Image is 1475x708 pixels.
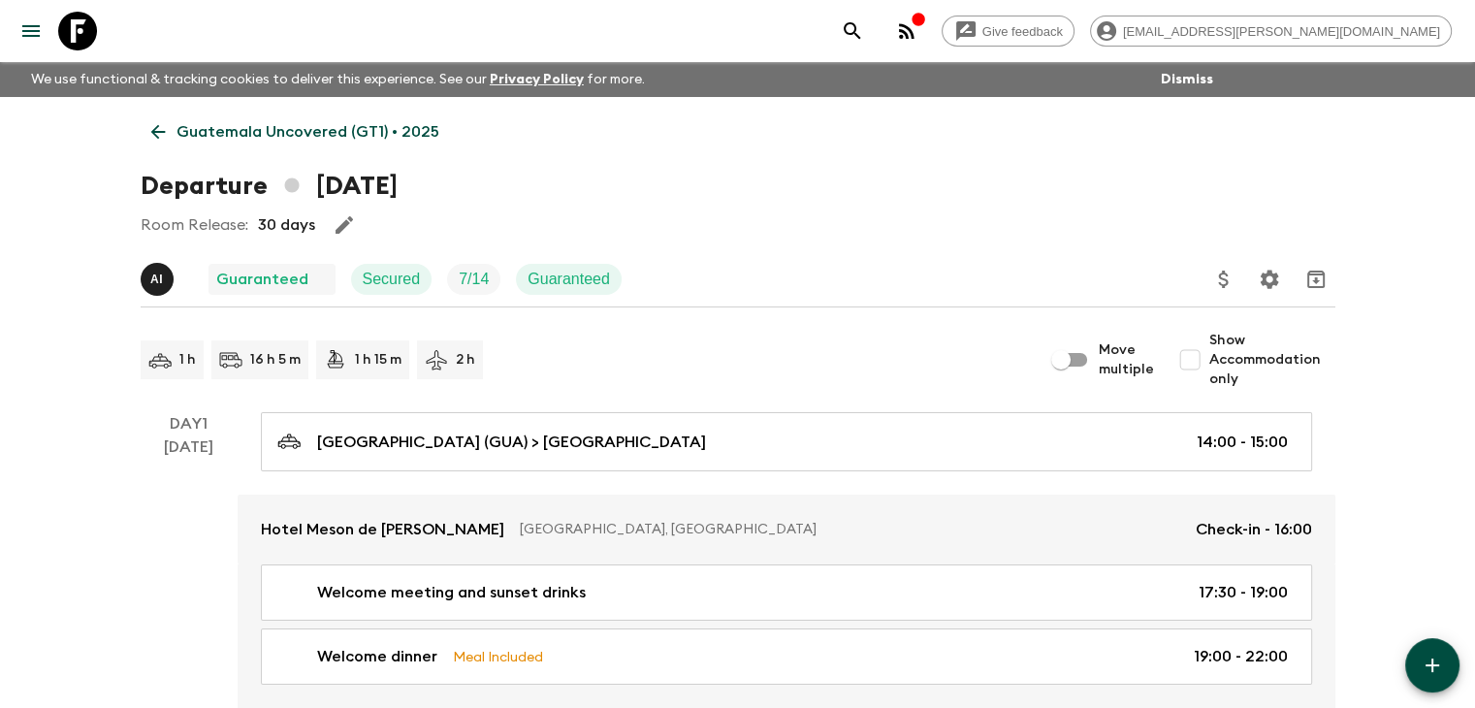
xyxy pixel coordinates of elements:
[141,213,248,237] p: Room Release:
[141,113,450,151] a: Guatemala Uncovered (GT1) • 2025
[164,435,213,708] div: [DATE]
[176,120,439,144] p: Guatemala Uncovered (GT1) • 2025
[317,431,706,454] p: [GEOGRAPHIC_DATA] (GUA) > [GEOGRAPHIC_DATA]
[250,350,301,370] p: 16 h 5 m
[833,12,872,50] button: search adventures
[238,495,1335,564] a: Hotel Meson de [PERSON_NAME][GEOGRAPHIC_DATA], [GEOGRAPHIC_DATA]Check-in - 16:00
[351,264,433,295] div: Secured
[1099,340,1155,379] span: Move multiple
[528,268,610,291] p: Guaranteed
[459,268,489,291] p: 7 / 14
[456,350,475,370] p: 2 h
[1112,24,1451,39] span: [EMAIL_ADDRESS][PERSON_NAME][DOMAIN_NAME]
[1204,260,1243,299] button: Update Price, Early Bird Discount and Costs
[23,62,653,97] p: We use functional & tracking cookies to deliver this experience. See our for more.
[1250,260,1289,299] button: Settings
[355,350,401,370] p: 1 h 15 m
[150,272,163,287] p: A I
[1297,260,1335,299] button: Archive (Completed, Cancelled or Unsynced Departures only)
[1209,331,1335,389] span: Show Accommodation only
[520,520,1180,539] p: [GEOGRAPHIC_DATA], [GEOGRAPHIC_DATA]
[1196,518,1312,541] p: Check-in - 16:00
[258,213,315,237] p: 30 days
[261,628,1312,685] a: Welcome dinnerMeal Included19:00 - 22:00
[141,167,398,206] h1: Departure [DATE]
[141,269,177,284] span: Alvaro Ixtetela
[141,263,177,296] button: AI
[261,412,1312,471] a: [GEOGRAPHIC_DATA] (GUA) > [GEOGRAPHIC_DATA]14:00 - 15:00
[1194,645,1288,668] p: 19:00 - 22:00
[942,16,1074,47] a: Give feedback
[453,646,543,667] p: Meal Included
[490,73,584,86] a: Privacy Policy
[261,564,1312,621] a: Welcome meeting and sunset drinks17:30 - 19:00
[1090,16,1452,47] div: [EMAIL_ADDRESS][PERSON_NAME][DOMAIN_NAME]
[1197,431,1288,454] p: 14:00 - 15:00
[1199,581,1288,604] p: 17:30 - 19:00
[12,12,50,50] button: menu
[447,264,500,295] div: Trip Fill
[363,268,421,291] p: Secured
[972,24,1074,39] span: Give feedback
[317,581,586,604] p: Welcome meeting and sunset drinks
[261,518,504,541] p: Hotel Meson de [PERSON_NAME]
[1156,66,1218,93] button: Dismiss
[141,412,238,435] p: Day 1
[317,645,437,668] p: Welcome dinner
[216,268,308,291] p: Guaranteed
[179,350,196,370] p: 1 h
